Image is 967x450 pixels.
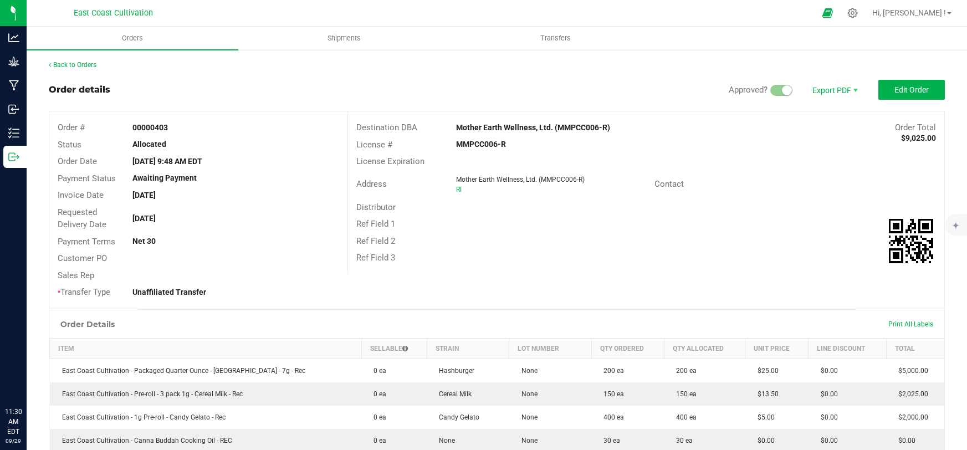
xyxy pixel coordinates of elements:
[132,123,168,132] strong: 00000403
[57,367,305,375] span: East Coast Cultivation - Packaged Quarter Ounce - [GEOGRAPHIC_DATA] - 7g - Rec
[888,320,933,328] span: Print All Labels
[74,8,153,18] span: East Coast Cultivation
[752,437,775,444] span: $0.00
[516,390,538,398] span: None
[58,122,85,132] span: Order #
[313,33,376,43] span: Shipments
[356,253,395,263] span: Ref Field 3
[58,237,115,247] span: Payment Terms
[901,134,936,142] strong: $9,025.00
[5,407,22,437] p: 11:30 AM EDT
[27,27,238,50] a: Orders
[456,140,506,149] strong: MMPCC006-R
[368,390,386,398] span: 0 ea
[895,122,936,132] span: Order Total
[815,2,840,24] span: Open Ecommerce Menu
[50,338,362,359] th: Item
[361,338,427,359] th: Sellable
[456,123,610,132] strong: Mother Earth Wellness, Ltd. (MMPCC006-R)
[516,413,538,421] span: None
[368,413,386,421] span: 0 ea
[745,338,809,359] th: Unit Price
[886,338,944,359] th: Total
[49,61,96,69] a: Back to Orders
[456,176,585,183] span: Mother Earth Wellness, Ltd. (MMPCC006-R)
[878,80,945,100] button: Edit Order
[8,56,19,67] inline-svg: Grow
[591,338,664,359] th: Qty Ordered
[433,437,455,444] span: None
[57,390,243,398] span: East Coast Cultivation - Pre-roll - 3 pack 1g - Cereal Milk - Rec
[8,80,19,91] inline-svg: Manufacturing
[132,288,206,296] strong: Unaffiliated Transfer
[516,367,538,375] span: None
[846,8,859,18] div: Manage settings
[654,179,684,189] span: Contact
[58,287,110,297] span: Transfer Type
[107,33,158,43] span: Orders
[893,413,928,421] span: $2,000.00
[58,190,104,200] span: Invoice Date
[356,140,392,150] span: License #
[58,253,107,263] span: Customer PO
[8,127,19,139] inline-svg: Inventory
[356,156,424,166] span: License Expiration
[598,367,624,375] span: 200 ea
[8,32,19,43] inline-svg: Analytics
[58,173,116,183] span: Payment Status
[894,85,929,94] span: Edit Order
[889,219,933,263] qrcode: 00000403
[815,367,838,375] span: $0.00
[598,437,620,444] span: 30 ea
[893,367,928,375] span: $5,000.00
[356,122,417,132] span: Destination DBA
[671,390,697,398] span: 150 ea
[11,361,44,395] iframe: Resource center
[5,437,22,445] p: 09/29
[509,338,592,359] th: Lot Number
[58,156,97,166] span: Order Date
[58,270,94,280] span: Sales Rep
[58,207,106,230] span: Requested Delivery Date
[49,83,110,96] div: Order details
[671,437,693,444] span: 30 ea
[525,33,586,43] span: Transfers
[57,437,232,444] span: East Coast Cultivation - Canna Buddah Cooking Oil - REC
[132,191,156,200] strong: [DATE]
[58,140,81,150] span: Status
[427,338,509,359] th: Strain
[752,413,775,421] span: $5.00
[132,140,166,149] strong: Allocated
[752,390,779,398] span: $13.50
[60,320,115,329] h1: Order Details
[598,390,624,398] span: 150 ea
[368,437,386,444] span: 0 ea
[801,80,867,100] li: Export PDF
[433,390,472,398] span: Cereal Milk
[752,367,779,375] span: $25.00
[356,219,395,229] span: Ref Field 1
[132,157,202,166] strong: [DATE] 9:48 AM EDT
[33,360,46,373] iframe: Resource center unread badge
[598,413,624,421] span: 400 ea
[8,104,19,115] inline-svg: Inbound
[671,413,697,421] span: 400 ea
[433,413,479,421] span: Candy Gelato
[433,367,474,375] span: Hashburger
[132,173,197,182] strong: Awaiting Payment
[456,186,462,193] span: RI
[57,413,226,421] span: East Coast Cultivation - 1g Pre-roll - Candy Gelato - Rec
[729,85,768,95] span: Approved?
[368,367,386,375] span: 0 ea
[893,390,928,398] span: $2,025.00
[450,27,662,50] a: Transfers
[815,390,838,398] span: $0.00
[671,367,697,375] span: 200 ea
[815,437,838,444] span: $0.00
[809,338,886,359] th: Line Discount
[238,27,450,50] a: Shipments
[893,437,915,444] span: $0.00
[889,219,933,263] img: Scan me!
[815,413,838,421] span: $0.00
